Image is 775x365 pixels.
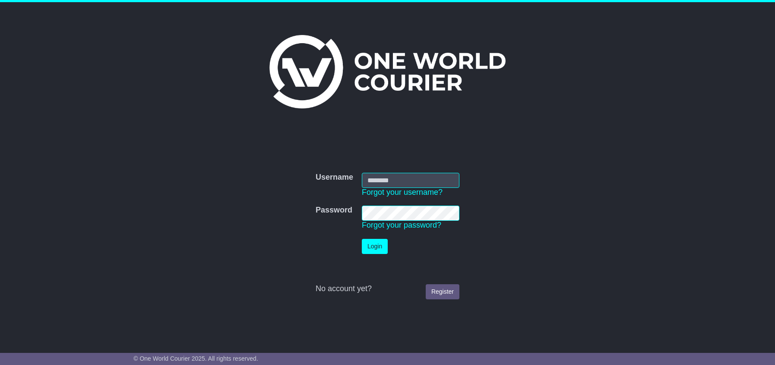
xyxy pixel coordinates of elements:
[133,355,258,362] span: © One World Courier 2025. All rights reserved.
[426,284,459,299] a: Register
[316,206,352,215] label: Password
[362,239,388,254] button: Login
[316,284,459,294] div: No account yet?
[269,35,505,108] img: One World
[362,188,443,197] a: Forgot your username?
[316,173,353,182] label: Username
[362,221,441,229] a: Forgot your password?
